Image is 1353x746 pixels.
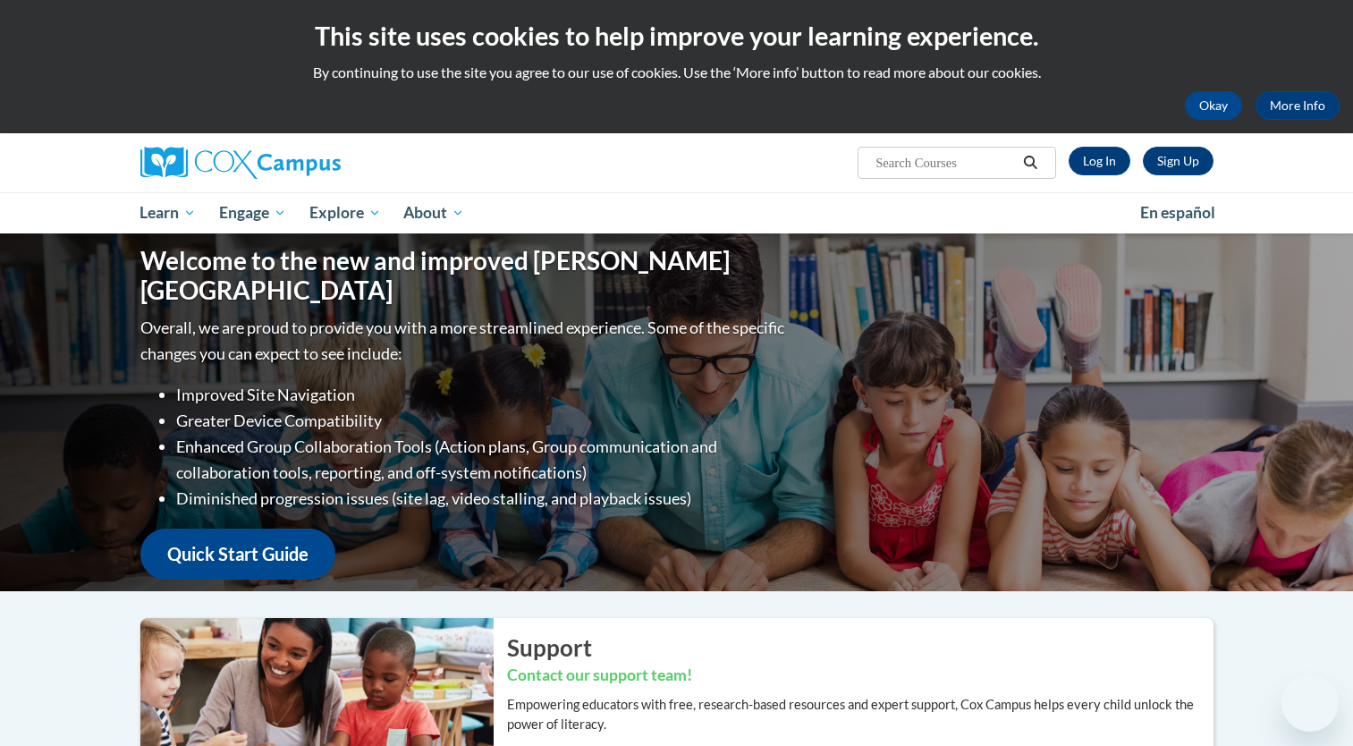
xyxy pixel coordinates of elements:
[1129,194,1227,232] a: En español
[1143,147,1213,175] a: Register
[507,665,1213,687] h3: Contact our support team!
[1256,91,1340,120] a: More Info
[13,18,1340,54] h2: This site uses cookies to help improve your learning experience.
[207,192,298,233] a: Engage
[219,202,286,224] span: Engage
[176,434,789,486] li: Enhanced Group Collaboration Tools (Action plans, Group communication and collaboration tools, re...
[298,192,393,233] a: Explore
[140,246,789,306] h1: Welcome to the new and improved [PERSON_NAME][GEOGRAPHIC_DATA]
[1140,203,1215,222] span: En español
[140,202,196,224] span: Learn
[507,632,1213,664] h2: Support
[1017,152,1044,174] button: Search
[1281,674,1339,732] iframe: Button to launch messaging window
[13,63,1340,82] p: By continuing to use the site you agree to our use of cookies. Use the ‘More info’ button to read...
[140,529,335,580] a: Quick Start Guide
[140,315,789,367] p: Overall, we are proud to provide you with a more streamlined experience. Some of the specific cha...
[507,695,1213,734] p: Empowering educators with free, research-based resources and expert support, Cox Campus helps eve...
[140,147,480,179] a: Cox Campus
[1185,91,1242,120] button: Okay
[140,147,341,179] img: Cox Campus
[403,202,464,224] span: About
[1069,147,1130,175] a: Log In
[309,202,381,224] span: Explore
[114,192,1240,233] div: Main menu
[392,192,476,233] a: About
[176,486,789,512] li: Diminished progression issues (site lag, video stalling, and playback issues)
[874,152,1017,174] input: Search Courses
[176,382,789,408] li: Improved Site Navigation
[176,408,789,434] li: Greater Device Compatibility
[129,192,208,233] a: Learn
